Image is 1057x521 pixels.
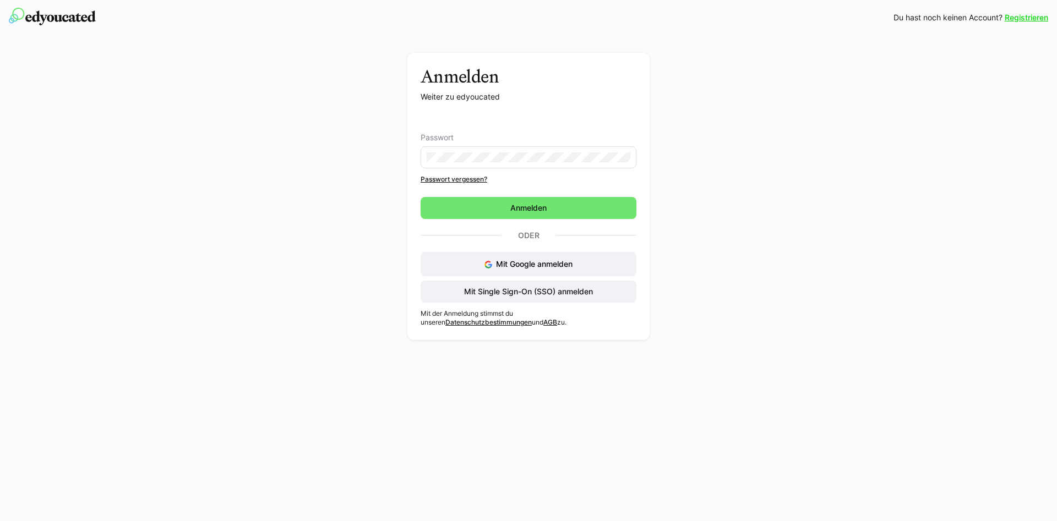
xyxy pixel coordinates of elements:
[462,286,595,297] span: Mit Single Sign-On (SSO) anmelden
[421,91,636,102] p: Weiter zu edyoucated
[421,252,636,276] button: Mit Google anmelden
[509,202,548,213] span: Anmelden
[421,197,636,219] button: Anmelden
[421,309,636,327] p: Mit der Anmeldung stimmst du unseren und zu.
[421,133,454,142] span: Passwort
[502,228,555,243] p: Oder
[1005,12,1048,23] a: Registrieren
[9,8,96,25] img: edyoucated
[543,318,557,326] a: AGB
[421,66,636,87] h3: Anmelden
[445,318,532,326] a: Datenschutzbestimmungen
[496,259,573,268] span: Mit Google anmelden
[893,12,1002,23] span: Du hast noch keinen Account?
[421,281,636,303] button: Mit Single Sign-On (SSO) anmelden
[421,175,636,184] a: Passwort vergessen?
